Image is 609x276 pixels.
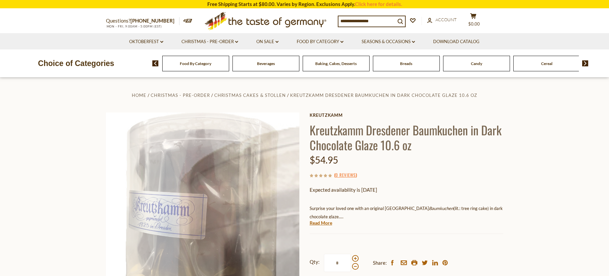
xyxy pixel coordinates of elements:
[433,38,480,45] a: Download Catalog
[132,93,146,98] a: Home
[180,61,211,66] a: Food By Category
[324,254,351,272] input: Qty:
[362,38,415,45] a: Seasons & Occasions
[214,93,285,98] a: Christmas Cakes & Stollen
[152,60,159,66] img: previous arrow
[106,25,162,28] span: MON - FRI, 9:00AM - 5:00PM (EST)
[468,21,480,27] span: $0.00
[400,61,412,66] a: Breads
[310,258,320,266] strong: Qty:
[435,17,457,22] span: Account
[310,112,503,118] a: Kreutzkamm
[373,259,387,267] span: Share:
[310,206,503,219] span: Surprise your loved one with an original [GEOGRAPHIC_DATA] (lit.: tree ring cake) in dark chocola...
[106,17,179,25] p: Questions?
[151,93,210,98] a: Christmas - PRE-ORDER
[181,38,238,45] a: Christmas - PRE-ORDER
[130,18,175,24] a: [PHONE_NUMBER]
[257,61,275,66] a: Beverages
[464,13,483,30] button: $0.00
[429,206,453,211] em: Baumkuchen
[129,38,163,45] a: Oktoberfest
[310,154,338,166] span: $54.95
[310,122,503,152] h1: Kreutzkamm Dresdener Baumkuchen in Dark Chocolate Glaze 10.6 oz
[310,220,332,226] a: Read More
[471,61,482,66] a: Candy
[297,38,343,45] a: Food By Category
[355,1,402,7] a: Click here for details.
[290,93,477,98] a: Kreutzkamm Dresdener Baumkuchen in Dark Chocolate Glaze 10.6 oz
[315,61,357,66] a: Baking, Cakes, Desserts
[335,172,356,179] a: 0 Reviews
[256,38,279,45] a: On Sale
[310,186,503,194] p: Expected availability is [DATE]
[582,60,588,66] img: next arrow
[541,61,552,66] a: Cereal
[334,172,357,178] span: ( )
[427,16,457,24] a: Account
